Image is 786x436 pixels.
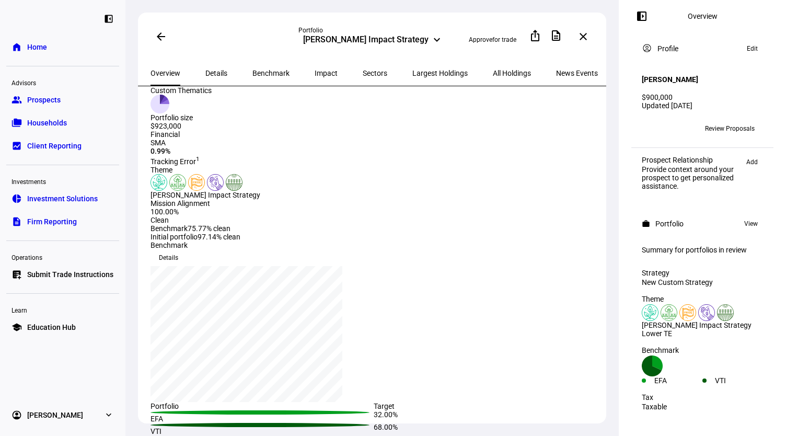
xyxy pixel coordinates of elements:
[103,410,114,420] eth-mat-symbol: expand_more
[529,29,541,42] mat-icon: ios_share
[196,155,200,163] sup: 1
[151,174,167,191] img: climateChange.colored.svg
[11,95,22,105] eth-mat-symbol: group
[661,304,677,321] img: deforestation.colored.svg
[577,30,589,43] mat-icon: close
[642,43,652,53] mat-icon: account_circle
[151,216,240,224] div: Clean
[151,427,374,435] div: VTI
[747,42,758,55] span: Edit
[27,410,83,420] span: [PERSON_NAME]
[151,157,200,166] span: Tracking Error
[642,165,741,190] div: Provide context around your prospect to get personalized assistance.
[11,322,22,332] eth-mat-symbol: school
[642,156,741,164] div: Prospect Relationship
[303,35,429,47] div: [PERSON_NAME] Impact Strategy
[27,141,82,151] span: Client Reporting
[151,415,374,423] div: EFA
[27,322,76,332] span: Education Hub
[679,304,696,321] img: lgbtqJustice.colored.svg
[654,376,702,385] div: EFA
[6,75,119,89] div: Advisors
[550,29,562,42] mat-icon: description
[6,112,119,133] a: folder_copyHouseholds
[151,122,212,130] div: $923,000
[151,130,371,139] div: Financial
[151,113,212,122] div: Portfolio size
[252,70,290,77] span: Benchmark
[226,174,242,191] img: sustainableAgriculture.colored.svg
[151,224,188,233] span: Benchmark
[717,304,734,321] img: sustainableAgriculture.colored.svg
[6,135,119,156] a: bid_landscapeClient Reporting
[746,156,758,168] span: Add
[642,269,763,277] div: Strategy
[11,42,22,52] eth-mat-symbol: home
[207,174,224,191] img: poverty.colored.svg
[363,70,387,77] span: Sectors
[741,156,763,168] button: Add
[151,249,187,266] button: Details
[103,14,114,24] eth-mat-symbol: left_panel_close
[642,403,763,411] div: Taxable
[642,346,763,354] div: Benchmark
[374,423,597,435] div: 68.00%
[374,410,597,423] div: 32.00%
[744,217,758,230] span: View
[698,304,715,321] img: poverty.colored.svg
[11,141,22,151] eth-mat-symbol: bid_landscape
[151,233,198,241] span: Initial portfolio
[646,125,654,132] span: JR
[6,211,119,232] a: descriptionFirm Reporting
[198,233,240,241] span: 97.14% clean
[11,410,22,420] eth-mat-symbol: account_circle
[642,278,763,286] div: New Custom Strategy
[655,220,684,228] div: Portfolio
[642,393,763,401] div: Tax
[642,93,763,101] div: $900,000
[642,75,698,84] h4: [PERSON_NAME]
[739,217,763,230] button: View
[151,241,597,249] div: Benchmark
[642,42,763,55] eth-panel-overview-card-header: Profile
[493,70,531,77] span: All Holdings
[11,269,22,280] eth-mat-symbol: list_alt_add
[460,31,525,48] button: Approvefor trade
[431,33,443,46] mat-icon: keyboard_arrow_down
[374,402,597,410] div: Target
[705,120,755,137] span: Review Proposals
[11,118,22,128] eth-mat-symbol: folder_copy
[6,174,119,188] div: Investments
[642,295,763,303] div: Theme
[151,86,212,95] div: Custom Thematics
[151,266,342,402] div: chart, 1 series
[742,42,763,55] button: Edit
[715,376,763,385] div: VTI
[642,321,763,338] div: [PERSON_NAME] Impact Strategy Lower TE
[492,36,516,43] span: for trade
[298,26,446,35] div: Portfolio
[151,147,371,155] div: 0.99%
[151,166,371,174] div: Theme
[6,188,119,209] a: pie_chartInvestment Solutions
[159,249,178,266] span: Details
[6,89,119,110] a: groupProspects
[27,95,61,105] span: Prospects
[412,70,468,77] span: Largest Holdings
[657,44,678,53] div: Profile
[6,249,119,264] div: Operations
[27,193,98,204] span: Investment Solutions
[11,193,22,204] eth-mat-symbol: pie_chart
[27,216,77,227] span: Firm Reporting
[642,217,763,230] eth-panel-overview-card-header: Portfolio
[188,174,205,191] img: lgbtqJustice.colored.svg
[315,70,338,77] span: Impact
[11,216,22,227] eth-mat-symbol: description
[642,304,658,321] img: climateChange.colored.svg
[556,70,598,77] span: News Events
[6,302,119,317] div: Learn
[27,269,113,280] span: Submit Trade Instructions
[642,246,763,254] div: Summary for portfolios in review
[151,402,374,410] div: Portfolio
[27,42,47,52] span: Home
